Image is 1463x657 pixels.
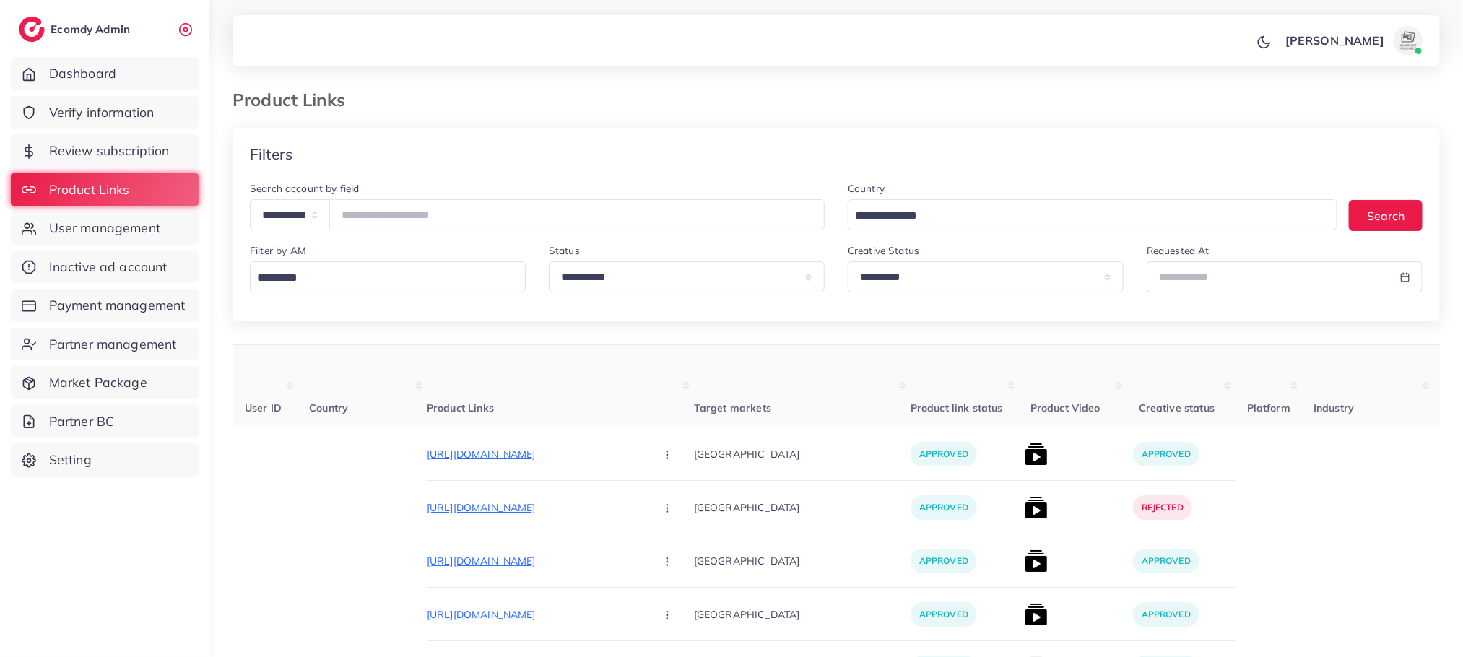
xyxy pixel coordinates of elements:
span: Product Video [1030,401,1100,414]
p: approved [911,549,977,573]
button: Search [1349,200,1423,231]
span: Platform [1247,401,1290,414]
span: User management [49,219,160,238]
input: Search for option [850,205,1319,227]
p: [GEOGRAPHIC_DATA] [694,598,911,630]
p: [PERSON_NAME] [1285,32,1384,49]
a: Verify information [11,96,199,129]
label: Status [549,243,580,258]
img: list product video [1025,496,1048,519]
p: approved [1133,549,1199,573]
span: Setting [49,451,92,469]
p: approved [1133,602,1199,627]
h2: Ecomdy Admin [51,22,134,36]
a: User management [11,212,199,245]
span: Product link status [911,401,1003,414]
img: list product video [1025,549,1048,573]
p: [GEOGRAPHIC_DATA] [694,438,911,470]
span: User ID [245,401,282,414]
div: Search for option [250,261,526,292]
p: rejected [1133,495,1192,520]
span: Market Package [49,373,147,392]
a: [PERSON_NAME]avatar [1277,26,1428,55]
input: Search for option [252,267,517,290]
a: Setting [11,443,199,477]
img: list product video [1025,443,1048,466]
a: Product Links [11,173,199,206]
a: Partner BC [11,405,199,438]
label: Country [848,181,885,196]
label: Search account by field [250,181,360,196]
p: [URL][DOMAIN_NAME] [427,606,643,623]
p: [URL][DOMAIN_NAME] [427,445,643,463]
p: [URL][DOMAIN_NAME] [427,552,643,570]
span: Industry [1314,401,1354,414]
p: [URL][DOMAIN_NAME] [427,499,643,516]
p: [GEOGRAPHIC_DATA] [694,544,911,577]
p: approved [911,602,977,627]
a: Payment management [11,289,199,322]
label: Requested At [1147,243,1210,258]
label: Creative Status [848,243,919,258]
span: Target markets [694,401,771,414]
span: Partner BC [49,412,115,431]
span: Product Links [49,180,130,199]
p: approved [911,495,977,520]
span: Verify information [49,103,155,122]
a: Market Package [11,366,199,399]
span: Partner management [49,335,177,354]
h4: Filters [250,145,292,163]
a: Review subscription [11,134,199,167]
p: [GEOGRAPHIC_DATA] [694,491,911,523]
span: Country [309,401,348,414]
span: Payment management [49,296,186,315]
span: Inactive ad account [49,258,168,277]
h3: Product Links [233,90,357,110]
a: logoEcomdy Admin [19,17,134,42]
span: Review subscription [49,142,170,160]
a: Dashboard [11,57,199,90]
p: approved [1133,442,1199,466]
div: Search for option [848,199,1337,230]
a: Partner management [11,328,199,361]
img: logo [19,17,45,42]
img: list product video [1025,603,1048,626]
label: Filter by AM [250,243,306,258]
a: Inactive ad account [11,251,199,284]
span: Product Links [427,401,494,414]
p: approved [911,442,977,466]
img: avatar [1394,26,1423,55]
span: Dashboard [49,64,116,83]
span: Creative status [1139,401,1215,414]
